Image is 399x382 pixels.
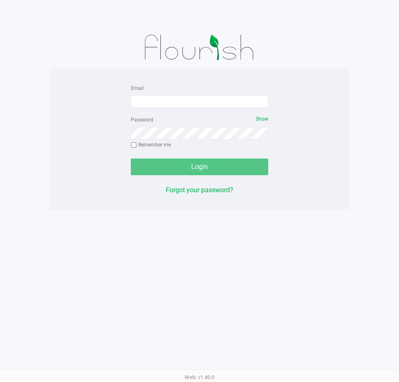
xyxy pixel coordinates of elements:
[256,116,268,122] span: Show
[131,141,171,149] label: Remember me
[131,84,144,92] label: Email
[131,142,137,148] input: Remember me
[185,374,214,380] span: Web: v1.40.0
[166,185,233,195] button: Forgot your password?
[131,116,153,124] label: Password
